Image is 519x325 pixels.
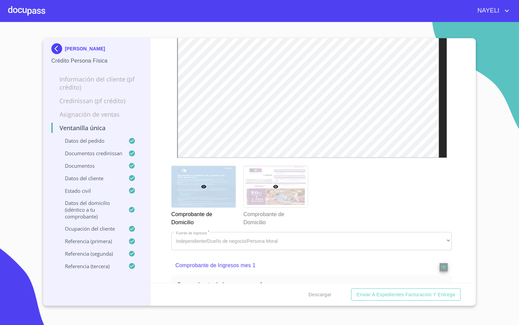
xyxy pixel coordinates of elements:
span: Descargar [308,291,331,299]
span: Comprobante de Ingresos mes 1 [177,281,449,288]
p: Ventanilla única [51,124,142,132]
p: Documentos CrediNissan [51,150,128,157]
p: Comprobante de Domicilio [171,208,235,227]
p: Comprobante de Domicilio [243,208,307,227]
p: Documentos [51,162,128,169]
p: Referencia (primera) [51,238,128,245]
button: account of current user [472,5,511,16]
span: NAYELI [472,5,503,16]
p: Referencia (tercera) [51,263,128,270]
div: [PERSON_NAME] [51,43,142,57]
p: Información del cliente (PF crédito) [51,75,142,91]
img: Docupass spot blue [51,43,65,54]
p: Datos del domicilio (idéntico a tu comprobante) [51,200,128,220]
span: Enviar a Expedientes Facturación y Entrega [356,291,455,299]
p: Asignación de Ventas [51,110,142,118]
p: Crédito Persona Física [51,57,142,65]
p: Comprobante de Ingresos mes 1 [175,261,420,270]
p: Referencia (segunda) [51,250,128,257]
p: Estado Civil [51,187,128,194]
p: [PERSON_NAME] [65,46,105,51]
p: Datos del pedido [51,137,128,144]
p: Datos del cliente [51,175,128,182]
p: Credinissan (PF crédito) [51,97,142,105]
button: reject [440,263,448,271]
div: Independiente/Dueño de negocio/Persona Moral [171,232,452,250]
button: Descargar [306,288,334,301]
p: Ocupación del Cliente [51,225,128,232]
button: Enviar a Expedientes Facturación y Entrega [351,288,461,301]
